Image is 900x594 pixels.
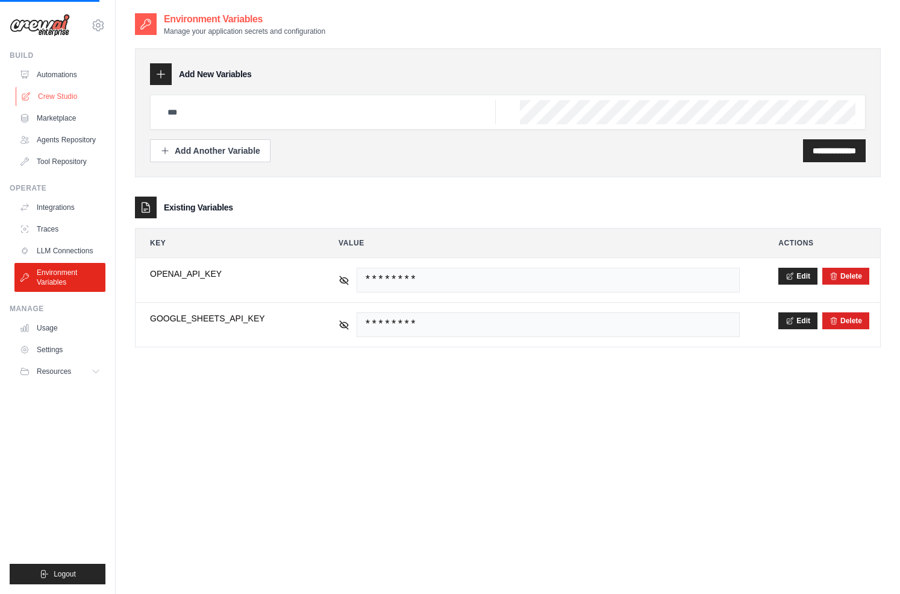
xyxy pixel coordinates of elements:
[14,340,105,359] a: Settings
[164,27,325,36] p: Manage your application secrets and configuration
[14,109,105,128] a: Marketplace
[14,198,105,217] a: Integrations
[54,569,76,579] span: Logout
[14,130,105,150] a: Agents Repository
[324,229,754,258] th: Value
[160,145,260,157] div: Add Another Variable
[14,152,105,171] a: Tool Repository
[14,241,105,261] a: LLM Connections
[764,229,880,258] th: Actions
[16,87,107,106] a: Crew Studio
[778,268,817,285] button: Edit
[136,229,314,258] th: Key
[830,316,862,326] button: Delete
[10,564,105,584] button: Logout
[14,318,105,338] a: Usage
[164,201,233,213] h3: Existing Variables
[10,51,105,60] div: Build
[164,12,325,27] h2: Environment Variables
[14,220,105,239] a: Traces
[10,14,70,37] img: Logo
[150,312,300,324] span: GOOGLE_SHEETS_API_KEY
[14,65,105,84] a: Automations
[179,68,252,80] h3: Add New Variables
[10,183,105,193] div: Operate
[37,367,71,376] span: Resources
[14,263,105,292] a: Environment Variables
[10,304,105,314] div: Manage
[150,268,300,280] span: OPENAI_API_KEY
[150,139,270,162] button: Add Another Variable
[778,312,817,329] button: Edit
[830,271,862,281] button: Delete
[14,362,105,381] button: Resources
